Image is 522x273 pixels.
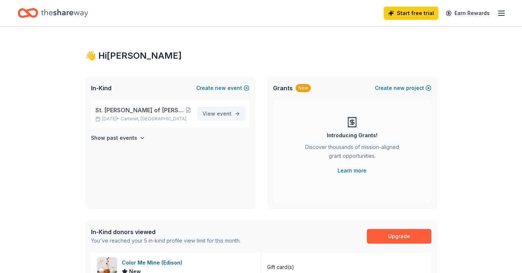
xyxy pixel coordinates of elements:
div: 👋 Hi [PERSON_NAME] [85,50,437,62]
div: Introducing Grants! [327,131,377,140]
div: Color Me Mine (Edison) [122,258,185,267]
h4: Show past events [91,134,137,142]
div: New [296,84,311,92]
a: Home [18,4,88,22]
span: Carteret, [GEOGRAPHIC_DATA] [121,116,186,122]
a: Learn more [337,166,366,175]
button: Show past events [91,134,145,142]
span: new [394,84,405,92]
div: You've reached your 5 in-kind profile view limit for this month. [91,236,241,245]
a: Earn Rewards [441,7,494,20]
div: Discover thousands of mission-aligned grant opportunities. [302,143,402,163]
p: [DATE] • [95,116,192,122]
button: Createnewproject [375,84,431,92]
span: new [215,84,226,92]
span: event [217,110,231,117]
a: View event [198,107,245,120]
span: Grants [273,84,293,92]
span: View [202,109,231,118]
span: In-Kind [91,84,112,92]
div: In-Kind donors viewed [91,227,241,236]
button: Createnewevent [196,84,249,92]
a: Start free trial [384,7,438,20]
a: Upgrade [367,229,431,244]
div: Gift card(s) [267,263,294,272]
span: St. [PERSON_NAME] of [PERSON_NAME] Queen For A Day Tricky Tray [95,106,185,114]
